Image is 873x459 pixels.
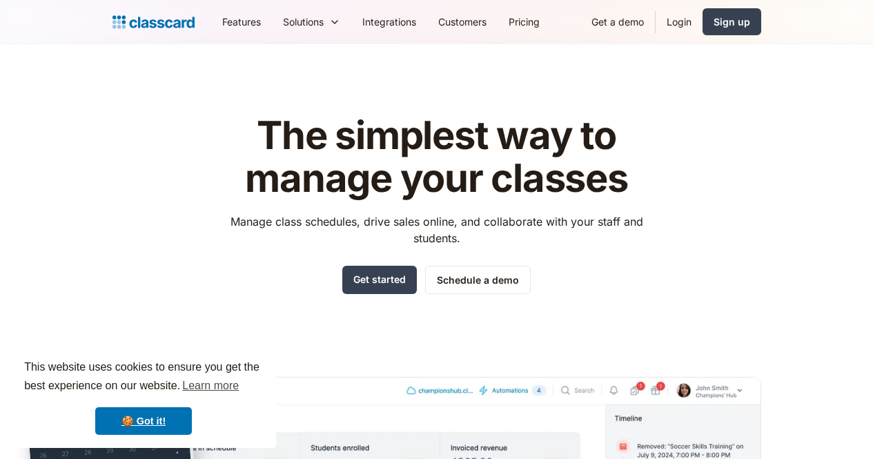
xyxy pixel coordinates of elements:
div: Solutions [272,6,351,37]
div: Solutions [283,14,324,29]
a: Get started [342,266,417,294]
div: cookieconsent [11,346,276,448]
a: Schedule a demo [425,266,531,294]
a: Pricing [498,6,551,37]
a: Login [656,6,703,37]
a: Customers [427,6,498,37]
a: home [112,12,195,32]
a: dismiss cookie message [95,407,192,435]
a: Features [211,6,272,37]
a: Get a demo [580,6,655,37]
a: Sign up [703,8,761,35]
p: Manage class schedules, drive sales online, and collaborate with your staff and students. [217,213,656,246]
a: learn more about cookies [180,375,241,396]
div: Sign up [714,14,750,29]
h1: The simplest way to manage your classes [217,115,656,199]
span: This website uses cookies to ensure you get the best experience on our website. [24,359,263,396]
a: Integrations [351,6,427,37]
